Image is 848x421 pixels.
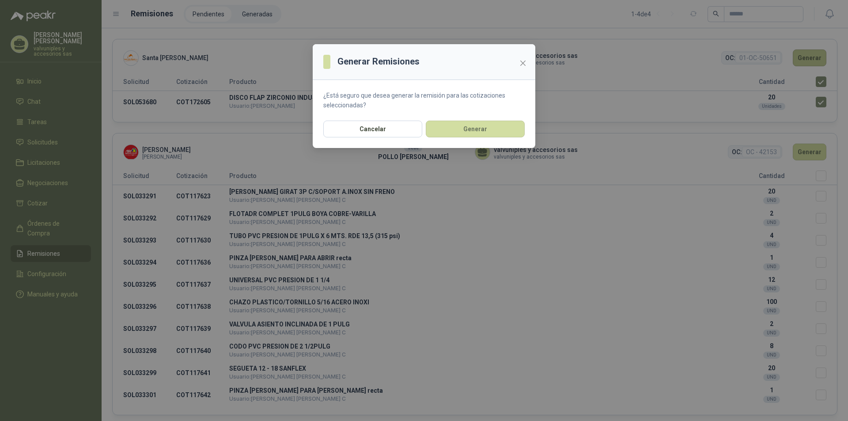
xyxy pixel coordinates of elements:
button: Generar [426,121,525,137]
span: close [519,60,526,67]
button: Cancelar [323,121,422,137]
h3: Generar Remisiones [337,55,420,68]
p: ¿Está seguro que desea generar la remisión para las cotizaciones seleccionadas? [323,91,525,110]
button: Close [516,56,530,70]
